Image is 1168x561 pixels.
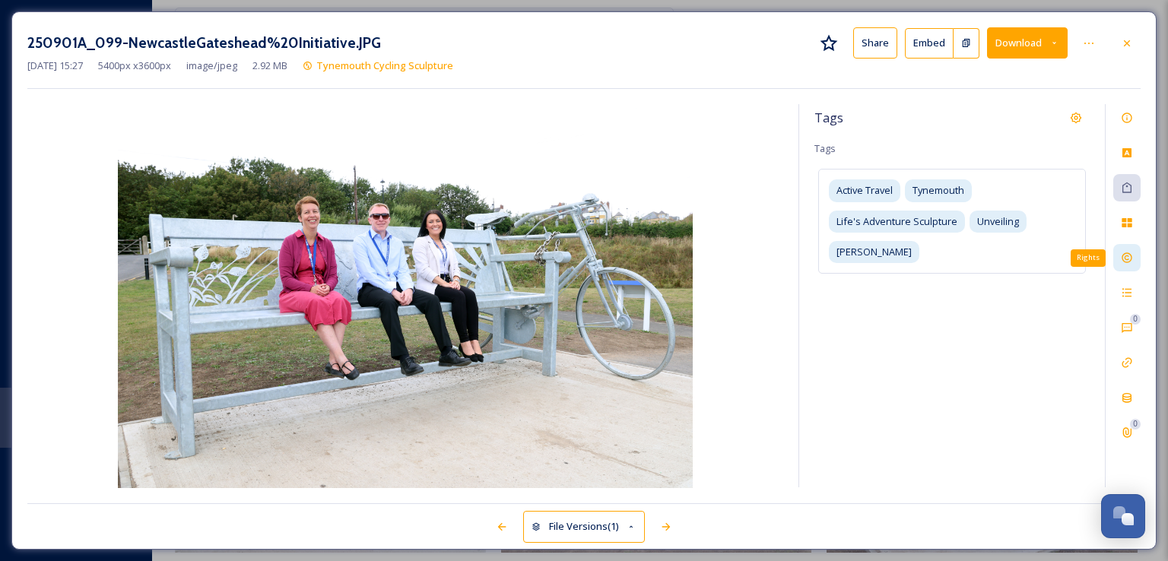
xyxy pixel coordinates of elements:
[912,183,964,198] span: Tynemouth
[1071,249,1106,266] div: Rights
[836,214,957,229] span: Life's Adventure Sculpture
[27,59,83,73] span: [DATE] 15:27
[853,27,897,59] button: Share
[836,183,893,198] span: Active Travel
[1101,494,1145,538] button: Open Chat
[27,32,381,54] h3: 250901A_099-NewcastleGateshead%20Initiative.JPG
[27,108,783,491] img: 250901A_099-NewcastleGateshead%2520Initiative.JPG
[252,59,287,73] span: 2.92 MB
[316,59,453,72] span: Tynemouth Cycling Sculpture
[905,28,954,59] button: Embed
[836,245,912,259] span: [PERSON_NAME]
[814,141,836,155] span: Tags
[814,109,843,127] span: Tags
[523,511,645,542] button: File Versions(1)
[977,214,1019,229] span: Unveiling
[98,59,171,73] span: 5400 px x 3600 px
[1130,314,1141,325] div: 0
[1130,419,1141,429] div: 0
[186,59,237,73] span: image/jpeg
[987,27,1068,59] button: Download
